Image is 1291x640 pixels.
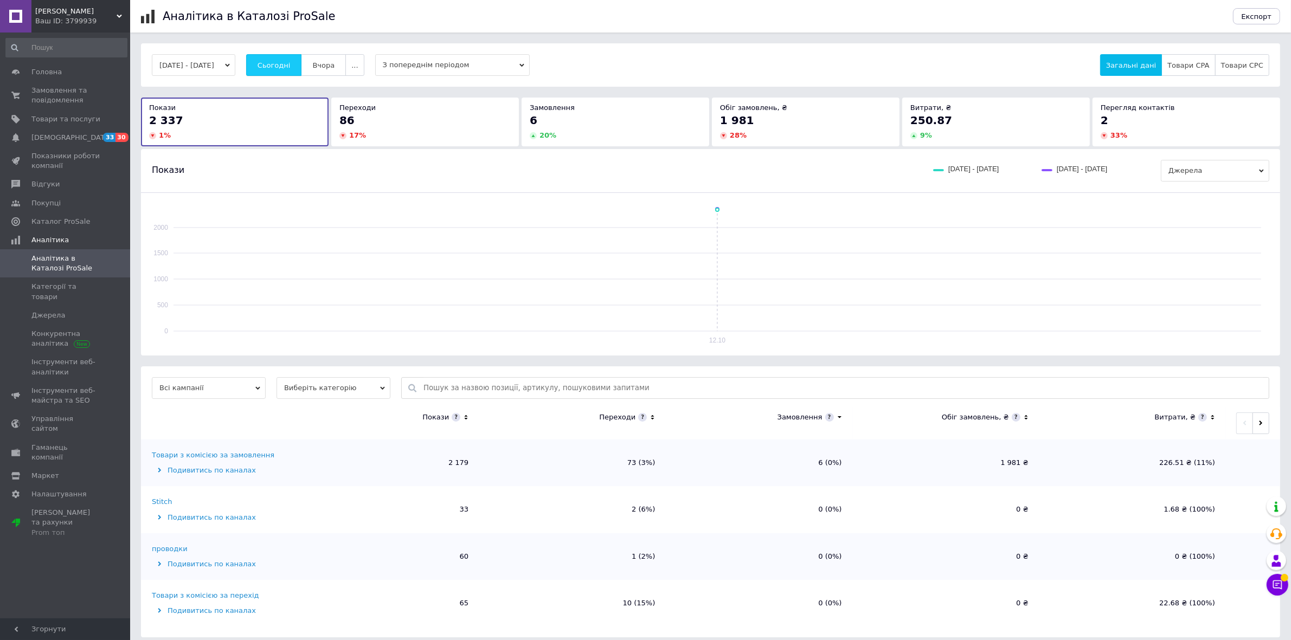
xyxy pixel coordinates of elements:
span: Загальні дані [1106,61,1156,69]
span: Конкурентна аналітика [31,329,100,348]
span: 20 % [539,131,556,139]
td: 33 [293,486,479,533]
div: Замовлення [778,412,823,422]
div: проводки [152,544,188,554]
span: Товари CPA [1167,61,1209,69]
td: 6 (0%) [666,439,852,486]
td: 1 981 ₴ [853,439,1039,486]
span: Замовлення та повідомлення [31,86,100,105]
text: 0 [164,327,168,335]
span: Покупці [31,198,61,208]
span: Покази [152,164,184,176]
td: 2 (6%) [479,486,666,533]
span: Сьогодні [258,61,291,69]
span: Вчора [312,61,335,69]
span: 17 % [349,131,366,139]
td: 1 (2%) [479,533,666,580]
span: 1 981 [720,114,754,127]
span: З попереднім періодом [375,54,530,76]
button: Товари CPA [1161,54,1215,76]
td: 226.51 ₴ (11%) [1039,439,1226,486]
div: Подивитись по каналах [152,559,290,569]
div: Prom топ [31,528,100,538]
td: 60 [293,533,479,580]
div: Ваш ID: 3799939 [35,16,130,26]
button: Вчора [301,54,346,76]
span: Переходи [339,104,376,112]
td: 73 (3%) [479,439,666,486]
td: 0 ₴ [853,486,1039,533]
div: Переходи [599,412,635,422]
span: 1 % [159,131,171,139]
span: 2 [1101,114,1108,127]
span: 28 % [730,131,747,139]
text: 12.10 [709,337,725,344]
td: 0 ₴ [853,580,1039,626]
span: Витрати, ₴ [910,104,952,112]
div: Товари з комісією за замовлення [152,450,274,460]
td: 0 ₴ [853,533,1039,580]
div: Stitch [152,497,172,507]
span: Категорії та товари [31,282,100,301]
span: 6 [530,114,537,127]
span: [DEMOGRAPHIC_DATA] [31,133,112,143]
span: Замовлення [530,104,575,112]
span: Експорт [1242,12,1272,21]
span: Всі кампанії [152,377,266,399]
div: Витрати, ₴ [1154,412,1196,422]
span: Налаштування [31,489,87,499]
span: Інструменти веб-майстра та SEO [31,386,100,405]
span: Показники роботи компанії [31,151,100,171]
button: Сьогодні [246,54,302,76]
button: Загальні дані [1100,54,1162,76]
span: Головна [31,67,62,77]
div: Обіг замовлень, ₴ [942,412,1009,422]
button: Чат з покупцем [1267,574,1288,596]
td: 10 (15%) [479,580,666,626]
button: Товари CPC [1215,54,1269,76]
div: Подивитись по каналах [152,606,290,616]
input: Пошук [5,38,127,57]
td: 0 ₴ (100%) [1039,533,1226,580]
span: [PERSON_NAME] та рахунки [31,508,100,538]
span: Джерела [31,311,65,320]
td: 65 [293,580,479,626]
span: 250.87 [910,114,952,127]
span: Виберіть категорію [277,377,390,399]
td: 0 (0%) [666,486,852,533]
span: 30 [115,133,128,142]
span: ... [351,61,358,69]
td: 0 (0%) [666,580,852,626]
td: 1.68 ₴ (100%) [1039,486,1226,533]
div: Товари з комісією за перехід [152,591,259,600]
td: 2 179 [293,439,479,486]
div: Подивитись по каналах [152,466,290,475]
span: Відгуки [31,179,60,189]
div: Покази [422,412,449,422]
text: 2000 [153,224,168,231]
text: 1000 [153,275,168,283]
button: Експорт [1233,8,1281,24]
span: Джерела [1161,160,1269,182]
text: 1500 [153,249,168,257]
span: Каталог ProSale [31,217,90,227]
div: Подивитись по каналах [152,513,290,522]
span: 2 337 [149,114,183,127]
span: 9 % [920,131,932,139]
text: 500 [157,301,168,309]
span: 86 [339,114,355,127]
span: Перегляд контактів [1101,104,1175,112]
span: ФОП Ковальчук Віталій Анатолійович [35,7,117,16]
span: 33 % [1110,131,1127,139]
td: 0 (0%) [666,533,852,580]
span: Обіг замовлень, ₴ [720,104,787,112]
span: Товари та послуги [31,114,100,124]
td: 22.68 ₴ (100%) [1039,580,1226,626]
span: Інструменти веб-аналітики [31,357,100,377]
button: [DATE] - [DATE] [152,54,235,76]
span: Гаманець компанії [31,443,100,462]
span: Аналітика [31,235,69,245]
span: Маркет [31,471,59,481]
span: 33 [103,133,115,142]
button: ... [345,54,364,76]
